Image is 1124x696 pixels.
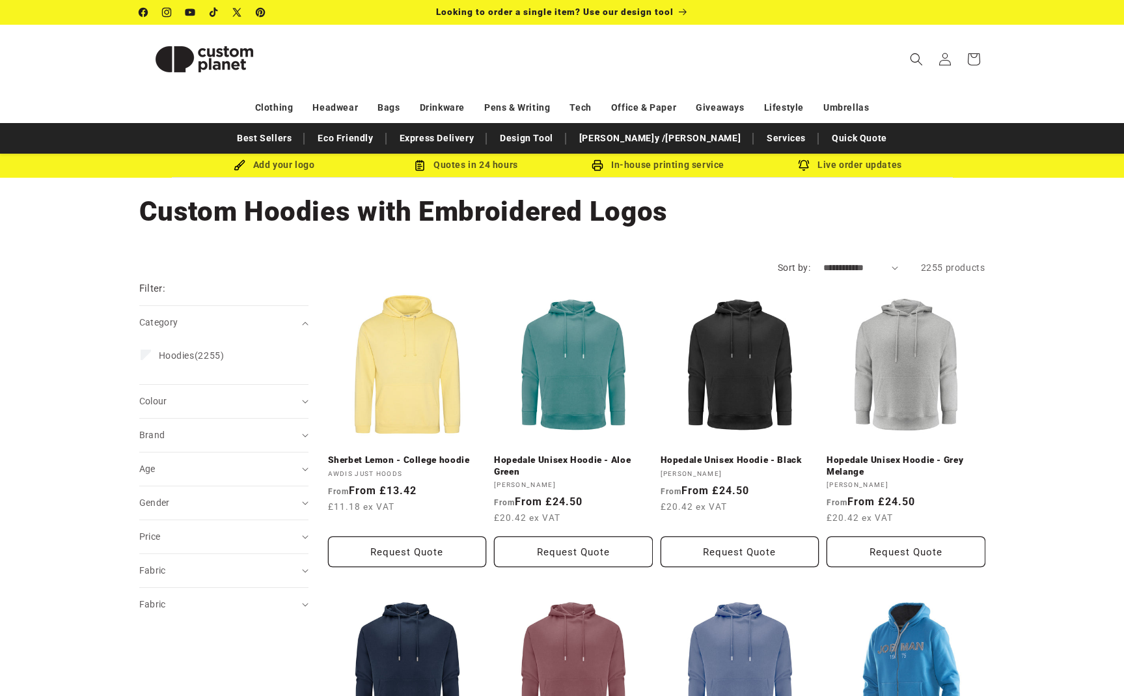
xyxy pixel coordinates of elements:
img: Order Updates Icon [414,160,426,171]
img: Custom Planet [139,30,269,89]
a: Services [760,127,812,150]
span: Looking to order a single item? Use our design tool [436,7,674,17]
a: Giveaways [696,96,744,119]
span: 2255 products [921,262,985,273]
button: Request Quote [661,536,819,567]
a: Design Tool [493,127,560,150]
img: Order updates [798,160,810,171]
span: Age [139,464,156,474]
summary: Search [902,45,931,74]
a: Clothing [255,96,294,119]
a: Umbrellas [823,96,869,119]
div: Live order updates [754,157,946,173]
a: Office & Paper [611,96,676,119]
summary: Fabric (0 selected) [139,588,308,621]
summary: Fabric (0 selected) [139,554,308,587]
div: In-house printing service [562,157,754,173]
summary: Age (0 selected) [139,452,308,486]
span: Price [139,531,161,542]
a: Pens & Writing [484,96,550,119]
span: Category [139,317,178,327]
summary: Gender (0 selected) [139,486,308,520]
span: Hoodies [159,350,195,361]
h1: Custom Hoodies with Embroidered Logos [139,194,985,229]
a: Headwear [312,96,358,119]
button: Request Quote [494,536,653,567]
img: Brush Icon [234,160,245,171]
summary: Brand (0 selected) [139,419,308,452]
a: Express Delivery [393,127,481,150]
h2: Filter: [139,281,166,296]
span: Brand [139,430,165,440]
span: Fabric [139,565,166,576]
div: Quotes in 24 hours [370,157,562,173]
a: Sherbet Lemon - College hoodie [328,454,487,466]
label: Sort by: [778,262,810,273]
a: Bags [377,96,400,119]
a: Hopedale Unisex Hoodie - Black [661,454,819,466]
a: Lifestyle [764,96,804,119]
img: In-house printing [592,160,603,171]
a: Eco Friendly [311,127,379,150]
button: Request Quote [827,536,985,567]
a: Custom Planet [134,25,274,93]
summary: Category (0 selected) [139,306,308,339]
a: Drinkware [420,96,465,119]
div: Add your logo [178,157,370,173]
a: [PERSON_NAME]y /[PERSON_NAME] [573,127,747,150]
button: Request Quote [328,536,487,567]
a: Hopedale Unisex Hoodie - Aloe Green [494,454,653,477]
a: Quick Quote [825,127,894,150]
summary: Price [139,520,308,553]
span: Fabric [139,599,166,609]
span: Colour [139,396,167,406]
summary: Colour (0 selected) [139,385,308,418]
span: Gender [139,497,170,508]
span: (2255) [159,350,225,361]
a: Hopedale Unisex Hoodie - Grey Melange [827,454,985,477]
a: Best Sellers [230,127,298,150]
a: Tech [569,96,591,119]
